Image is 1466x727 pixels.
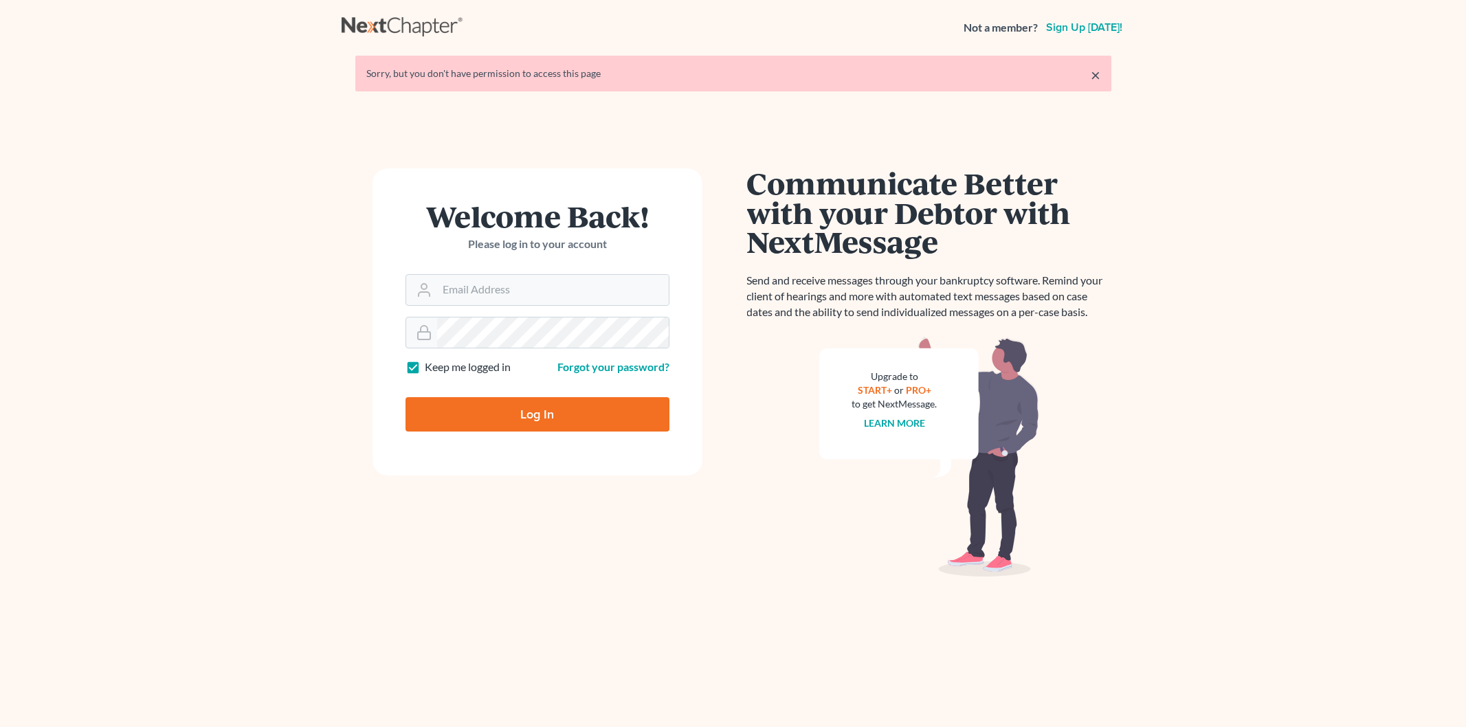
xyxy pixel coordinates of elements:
a: Learn more [864,417,925,429]
p: Send and receive messages through your bankruptcy software. Remind your client of hearings and mo... [747,273,1111,320]
a: PRO+ [906,384,931,396]
strong: Not a member? [964,20,1038,36]
a: Forgot your password? [557,360,669,373]
p: Please log in to your account [406,236,669,252]
div: Sorry, but you don't have permission to access this page [366,67,1100,80]
a: × [1091,67,1100,83]
div: Upgrade to [852,370,937,383]
a: START+ [858,384,892,396]
a: Sign up [DATE]! [1043,22,1125,33]
label: Keep me logged in [425,359,511,375]
div: to get NextMessage. [852,397,937,411]
h1: Communicate Better with your Debtor with NextMessage [747,168,1111,256]
img: nextmessage_bg-59042aed3d76b12b5cd301f8e5b87938c9018125f34e5fa2b7a6b67550977c72.svg [819,337,1039,577]
span: or [894,384,904,396]
input: Email Address [437,275,669,305]
h1: Welcome Back! [406,201,669,231]
input: Log In [406,397,669,432]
